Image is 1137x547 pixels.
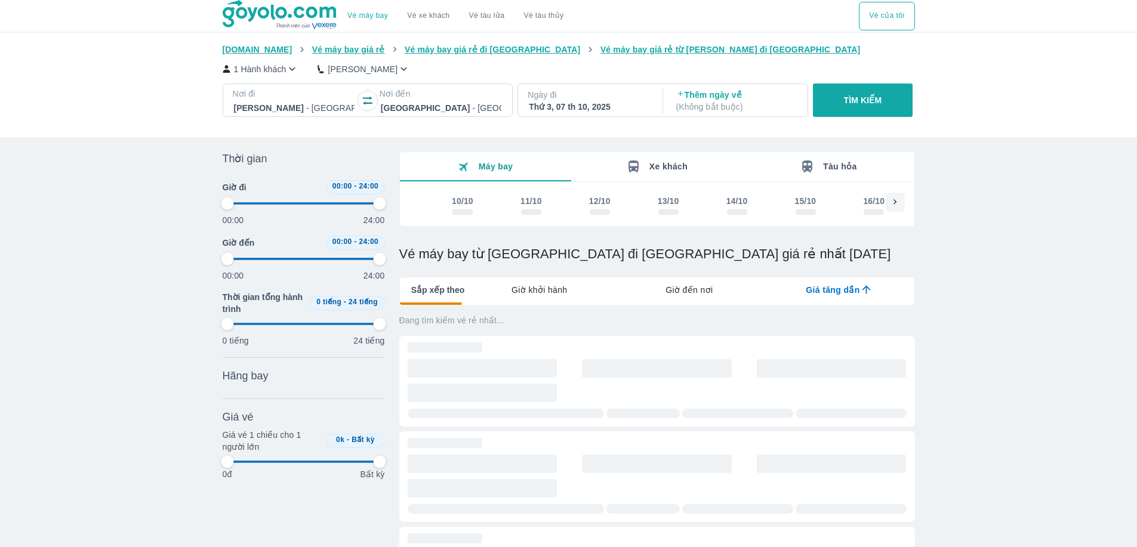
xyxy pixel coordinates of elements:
a: Vé xe khách [407,11,449,20]
span: Giờ đến nơi [665,284,713,296]
p: ( Không bắt buộc ) [676,101,797,113]
button: Vé của tôi [859,2,914,30]
span: Sắp xếp theo [411,284,465,296]
p: 0đ [223,468,232,480]
p: Đang tìm kiếm vé rẻ nhất... [399,314,915,326]
span: Thời gian tổng hành trình [223,291,305,315]
span: Giá tăng dần [806,284,859,296]
span: 24 tiếng [349,298,378,306]
span: Bất kỳ [352,435,375,444]
a: Vé máy bay [347,11,388,20]
span: Giá vé [223,410,254,424]
button: 1 Hành khách [223,63,299,75]
span: 00:00 [332,182,352,190]
p: Bất kỳ [360,468,384,480]
div: scrollable day and price [429,193,886,219]
p: 00:00 [223,214,244,226]
span: - [354,182,356,190]
div: 13/10 [658,195,679,207]
span: 24:00 [359,237,378,246]
h1: Vé máy bay từ [GEOGRAPHIC_DATA] đi [GEOGRAPHIC_DATA] giá rẻ nhất [DATE] [399,246,915,262]
nav: breadcrumb [223,44,915,55]
div: Thứ 3, 07 th 10, 2025 [529,101,649,113]
div: 12/10 [589,195,611,207]
p: 24:00 [363,214,385,226]
span: [DOMAIN_NAME] [223,45,292,54]
p: Giá vé 1 chiều cho 1 người lớn [223,429,322,453]
p: 0 tiếng [223,335,249,347]
span: Tàu hỏa [823,162,857,171]
span: Giờ đến [223,237,255,249]
p: Ngày đi [528,89,651,101]
span: Vé máy bay giá rẻ từ [PERSON_NAME] đi [GEOGRAPHIC_DATA] [600,45,861,54]
p: 00:00 [223,270,244,282]
button: Vé tàu thủy [514,2,573,30]
span: Vé máy bay giá rẻ [312,45,385,54]
p: [PERSON_NAME] [328,63,398,75]
p: Nơi đến [380,88,503,100]
span: 0k [336,435,344,444]
p: Thêm ngày về [676,89,797,113]
div: 15/10 [795,195,816,207]
div: 11/10 [520,195,542,207]
button: [PERSON_NAME] [318,63,410,75]
p: TÌM KIẾM [844,94,882,106]
span: Hãng bay [223,369,269,383]
button: TÌM KIẾM [813,84,913,117]
div: 14/10 [726,195,748,207]
span: Máy bay [479,162,513,171]
div: 10/10 [452,195,473,207]
span: - [347,435,349,444]
span: 00:00 [332,237,352,246]
span: Xe khách [649,162,688,171]
span: 24:00 [359,182,378,190]
span: Giờ khởi hành [512,284,567,296]
span: Vé máy bay giá rẻ đi [GEOGRAPHIC_DATA] [405,45,580,54]
span: 0 tiếng [316,298,341,306]
div: lab API tabs example [464,277,914,302]
div: choose transportation mode [859,2,914,30]
span: - [344,298,346,306]
p: 24 tiếng [353,335,384,347]
div: choose transportation mode [338,2,573,30]
p: Nơi đi [233,88,356,100]
p: 1 Hành khách [234,63,286,75]
p: 24:00 [363,270,385,282]
span: - [354,237,356,246]
div: 16/10 [863,195,885,207]
span: Thời gian [223,152,267,166]
a: Vé tàu lửa [460,2,514,30]
span: Giờ đi [223,181,246,193]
